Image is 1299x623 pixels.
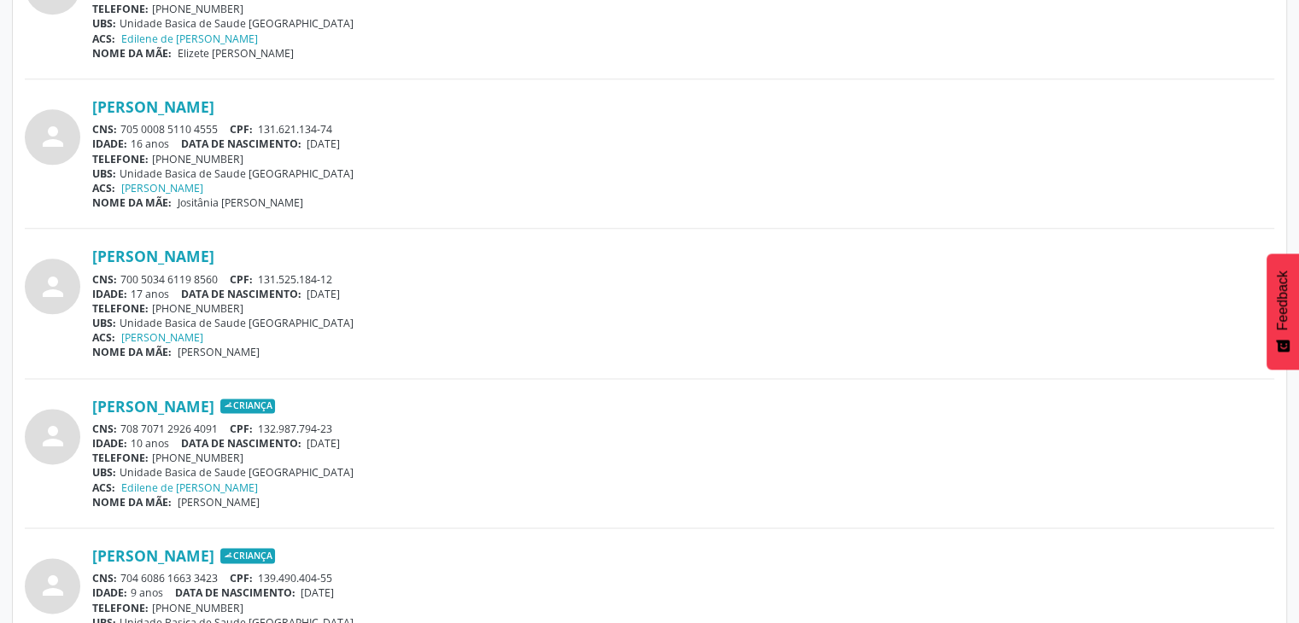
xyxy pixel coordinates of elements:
[92,122,1274,137] div: 705 0008 5110 4555
[121,330,203,345] a: [PERSON_NAME]
[178,495,260,509] span: [PERSON_NAME]
[121,480,258,495] a: Edilene de [PERSON_NAME]
[230,122,253,137] span: CPF:
[175,585,295,600] span: DATA DE NASCIMENTO:
[178,195,303,210] span: Jositânia [PERSON_NAME]
[258,122,332,137] span: 131.621.134-74
[178,46,294,61] span: Elizete [PERSON_NAME]
[92,247,214,265] a: [PERSON_NAME]
[230,422,253,436] span: CPF:
[92,152,149,166] span: TELEFONE:
[92,166,1274,181] div: Unidade Basica de Saude [GEOGRAPHIC_DATA]
[92,301,149,316] span: TELEFONE:
[307,137,340,151] span: [DATE]
[258,272,332,287] span: 131.525.184-12
[121,32,258,46] a: Edilene de [PERSON_NAME]
[92,2,149,16] span: TELEFONE:
[1275,271,1290,330] span: Feedback
[92,601,149,615] span: TELEFONE:
[92,465,116,480] span: UBS:
[92,436,1274,451] div: 10 anos
[92,46,172,61] span: NOME DA MÃE:
[301,585,334,600] span: [DATE]
[178,345,260,359] span: [PERSON_NAME]
[92,16,116,31] span: UBS:
[121,181,203,195] a: [PERSON_NAME]
[92,571,1274,585] div: 704 6086 1663 3423
[92,480,115,495] span: ACS:
[38,271,68,302] i: person
[92,546,214,565] a: [PERSON_NAME]
[230,571,253,585] span: CPF:
[92,152,1274,166] div: [PHONE_NUMBER]
[307,287,340,301] span: [DATE]
[92,330,115,345] span: ACS:
[92,2,1274,16] div: [PHONE_NUMBER]
[220,548,275,563] span: Criança
[92,316,116,330] span: UBS:
[92,585,127,600] span: IDADE:
[92,181,115,195] span: ACS:
[92,601,1274,615] div: [PHONE_NUMBER]
[92,137,127,151] span: IDADE:
[92,397,214,416] a: [PERSON_NAME]
[92,16,1274,31] div: Unidade Basica de Saude [GEOGRAPHIC_DATA]
[181,436,301,451] span: DATA DE NASCIMENTO:
[307,436,340,451] span: [DATE]
[92,495,172,509] span: NOME DA MÃE:
[38,421,68,451] i: person
[92,272,117,287] span: CNS:
[92,422,1274,436] div: 708 7071 2926 4091
[220,399,275,414] span: Criança
[92,451,149,465] span: TELEFONE:
[92,345,172,359] span: NOME DA MÃE:
[92,272,1274,287] div: 700 5034 6119 8560
[92,195,172,210] span: NOME DA MÃE:
[181,137,301,151] span: DATA DE NASCIMENTO:
[258,571,332,585] span: 139.490.404-55
[92,465,1274,480] div: Unidade Basica de Saude [GEOGRAPHIC_DATA]
[92,287,1274,301] div: 17 anos
[92,166,116,181] span: UBS:
[92,436,127,451] span: IDADE:
[92,316,1274,330] div: Unidade Basica de Saude [GEOGRAPHIC_DATA]
[92,97,214,116] a: [PERSON_NAME]
[181,287,301,301] span: DATA DE NASCIMENTO:
[92,287,127,301] span: IDADE:
[92,451,1274,465] div: [PHONE_NUMBER]
[258,422,332,436] span: 132.987.794-23
[1267,253,1299,370] button: Feedback - Mostrar pesquisa
[92,585,1274,600] div: 9 anos
[38,121,68,152] i: person
[92,422,117,436] span: CNS:
[92,32,115,46] span: ACS:
[92,301,1274,316] div: [PHONE_NUMBER]
[230,272,253,287] span: CPF:
[92,122,117,137] span: CNS:
[92,137,1274,151] div: 16 anos
[92,571,117,585] span: CNS:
